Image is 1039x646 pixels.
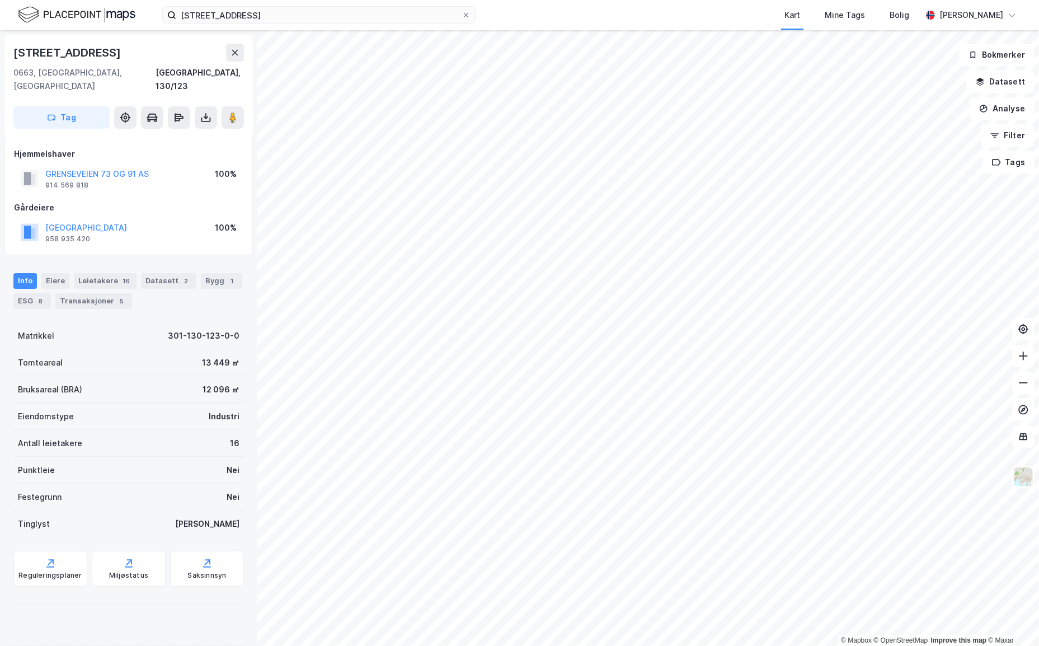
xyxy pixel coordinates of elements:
[14,201,243,214] div: Gårdeiere
[18,464,55,477] div: Punktleie
[18,329,54,343] div: Matrikkel
[141,273,196,289] div: Datasett
[168,329,239,343] div: 301-130-123-0-0
[203,383,239,396] div: 12 096 ㎡
[13,44,123,62] div: [STREET_ADDRESS]
[202,356,239,369] div: 13 449 ㎡
[981,124,1035,147] button: Filter
[41,273,69,289] div: Eiere
[825,8,865,22] div: Mine Tags
[966,71,1035,93] button: Datasett
[18,356,63,369] div: Tomteareal
[175,517,239,531] div: [PERSON_NAME]
[13,293,51,309] div: ESG
[156,66,244,93] div: [GEOGRAPHIC_DATA], 130/123
[227,490,239,504] div: Nei
[13,273,37,289] div: Info
[18,5,135,25] img: logo.f888ab2527a4732fd821a326f86c7f29.svg
[784,8,800,22] div: Kart
[983,592,1039,646] div: Kontrollprogram for chat
[18,437,82,450] div: Antall leietakere
[120,275,132,287] div: 16
[227,464,239,477] div: Nei
[215,221,237,235] div: 100%
[1013,466,1034,488] img: Z
[841,636,872,644] a: Mapbox
[874,636,928,644] a: OpenStreetMap
[45,181,88,190] div: 914 569 818
[18,517,50,531] div: Tinglyst
[939,8,1003,22] div: [PERSON_NAME]
[982,151,1035,174] button: Tags
[14,147,243,161] div: Hjemmelshaver
[209,410,239,423] div: Industri
[188,571,227,580] div: Saksinnsyn
[227,275,238,287] div: 1
[181,275,192,287] div: 2
[983,592,1039,646] iframe: Chat Widget
[18,383,82,396] div: Bruksareal (BRA)
[959,44,1035,66] button: Bokmerker
[116,296,128,307] div: 5
[18,490,62,504] div: Festegrunn
[74,273,137,289] div: Leietakere
[55,293,132,309] div: Transaksjoner
[18,410,74,423] div: Eiendomstype
[970,97,1035,120] button: Analyse
[230,437,239,450] div: 16
[201,273,242,289] div: Bygg
[890,8,909,22] div: Bolig
[35,296,46,307] div: 8
[215,167,237,181] div: 100%
[109,571,148,580] div: Miljøstatus
[176,7,462,24] input: Søk på adresse, matrikkel, gårdeiere, leietakere eller personer
[18,571,82,580] div: Reguleringsplaner
[45,235,90,244] div: 958 935 420
[931,636,986,644] a: Improve this map
[13,106,110,129] button: Tag
[13,66,156,93] div: 0663, [GEOGRAPHIC_DATA], [GEOGRAPHIC_DATA]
